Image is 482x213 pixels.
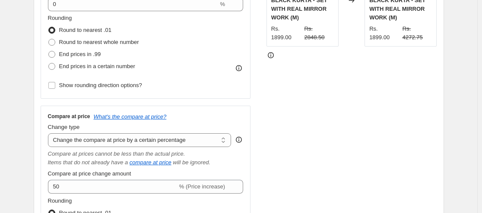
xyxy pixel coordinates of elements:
div: help [235,135,243,144]
span: Rounding [48,15,72,21]
button: compare at price [130,159,171,166]
span: Show rounding direction options? [59,82,142,88]
span: End prices in .99 [59,51,101,57]
i: will be ignored. [173,159,210,166]
span: % [220,1,225,7]
span: Change type [48,124,80,130]
h3: Compare at price [48,113,90,120]
strike: Rs. 2848.50 [304,25,334,42]
span: Round to nearest whole number [59,39,139,45]
span: % (Price increase) [179,183,225,190]
strike: Rs. 4272.75 [403,25,432,42]
span: End prices in a certain number [59,63,135,69]
div: Rs. 1899.00 [271,25,301,42]
input: -15 [48,180,178,194]
i: Items that do not already have a [48,159,128,166]
div: Rs. 1899.00 [369,25,399,42]
button: What's the compare at price? [94,113,167,120]
span: Compare at price change amount [48,170,131,177]
span: Rounding [48,197,72,204]
i: Compare at prices cannot be less than the actual price. [48,150,185,157]
span: Round to nearest .01 [59,27,111,33]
